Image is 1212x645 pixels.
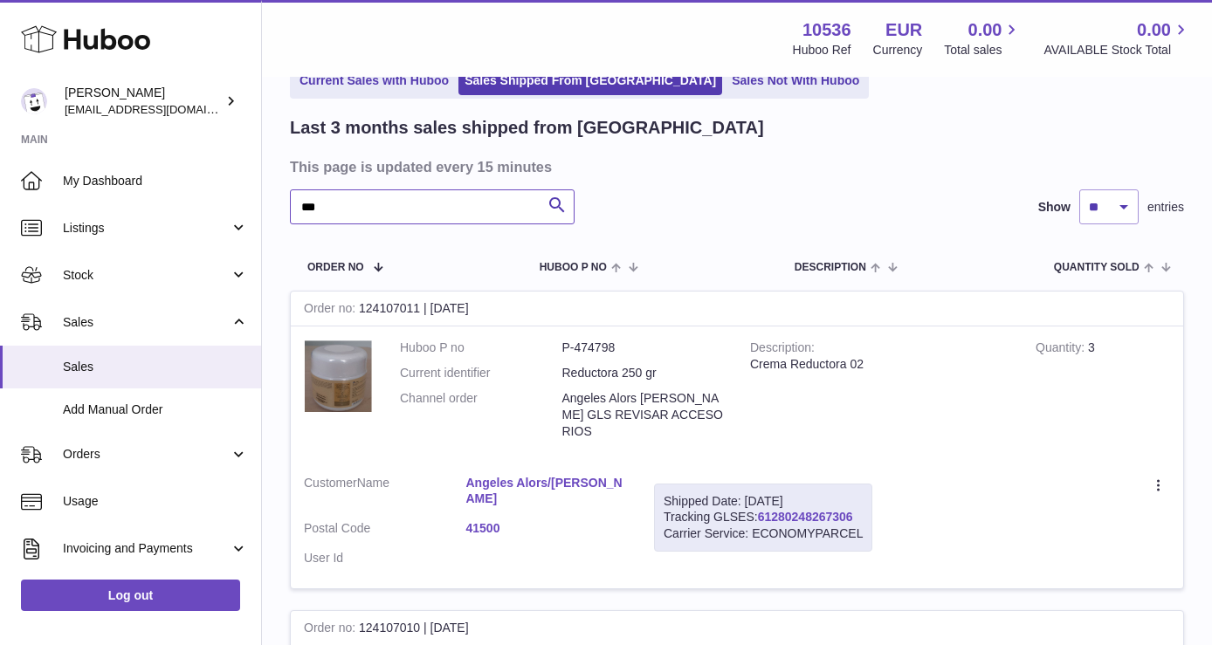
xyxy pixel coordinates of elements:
[466,475,629,508] a: Angeles Alors/[PERSON_NAME]
[1043,18,1191,58] a: 0.00 AVAILABLE Stock Total
[802,18,851,42] strong: 10536
[400,365,562,381] dt: Current identifier
[726,66,865,95] a: Sales Not With Huboo
[1036,340,1088,359] strong: Quantity
[304,340,374,411] img: 1659003361.png
[400,340,562,356] dt: Huboo P no
[63,359,248,375] span: Sales
[307,262,364,273] span: Order No
[304,301,359,319] strong: Order no
[63,173,248,189] span: My Dashboard
[664,493,863,510] div: Shipped Date: [DATE]
[750,340,815,359] strong: Description
[944,18,1022,58] a: 0.00 Total sales
[21,88,47,114] img: riberoyepescamila@hotmail.com
[63,220,230,237] span: Listings
[304,550,466,566] dt: User Id
[63,540,230,557] span: Invoicing and Payments
[562,390,725,440] dd: Angeles Alors [PERSON_NAME] GLS REVISAR ACCESORIOS
[1147,199,1184,216] span: entries
[968,18,1002,42] span: 0.00
[21,580,240,611] a: Log out
[458,66,722,95] a: Sales Shipped From [GEOGRAPHIC_DATA]
[540,262,607,273] span: Huboo P no
[63,267,230,284] span: Stock
[65,85,222,118] div: [PERSON_NAME]
[293,66,455,95] a: Current Sales with Huboo
[291,292,1183,326] div: 124107011 | [DATE]
[400,390,562,440] dt: Channel order
[1054,262,1140,273] span: Quantity Sold
[1137,18,1171,42] span: 0.00
[654,484,872,552] div: Tracking GLSES:
[944,42,1022,58] span: Total sales
[65,102,257,116] span: [EMAIL_ADDRESS][DOMAIN_NAME]
[885,18,922,42] strong: EUR
[562,340,725,356] dd: P-474798
[758,510,853,524] a: 61280248267306
[750,356,1009,373] div: Crema Reductora 02
[304,520,466,541] dt: Postal Code
[664,525,863,542] div: Carrier Service: ECONOMYPARCEL
[1043,42,1191,58] span: AVAILABLE Stock Total
[63,401,248,418] span: Add Manual Order
[304,475,466,512] dt: Name
[795,262,866,273] span: Description
[63,446,230,463] span: Orders
[63,314,230,331] span: Sales
[466,520,629,537] a: 41500
[1038,199,1071,216] label: Show
[873,42,923,58] div: Currency
[1023,326,1183,461] td: 3
[793,42,851,58] div: Huboo Ref
[63,493,248,510] span: Usage
[290,157,1180,176] h3: This page is updated every 15 minutes
[562,365,725,381] dd: Reductora 250 gr
[304,621,359,639] strong: Order no
[290,116,764,140] h2: Last 3 months sales shipped from [GEOGRAPHIC_DATA]
[304,476,357,490] span: Customer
